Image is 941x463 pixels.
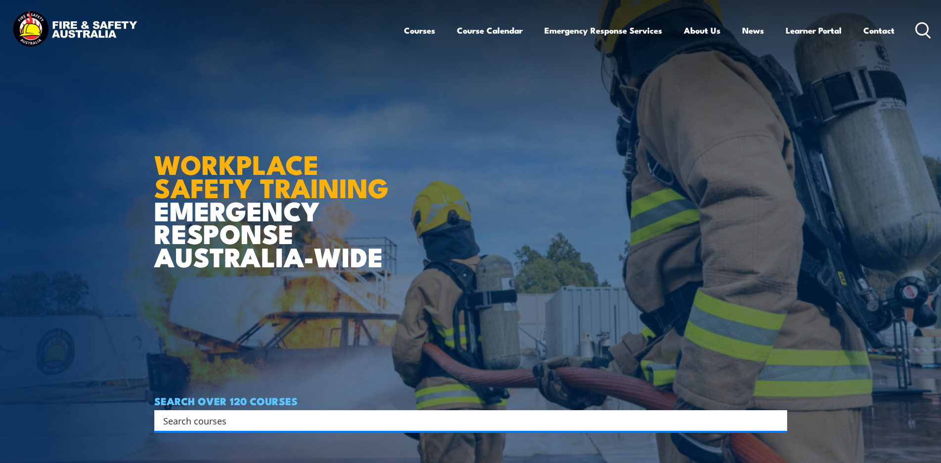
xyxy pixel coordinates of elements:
[786,17,842,43] a: Learner Portal
[404,17,435,43] a: Courses
[770,414,784,427] button: Search magnifier button
[742,17,764,43] a: News
[154,395,787,406] h4: SEARCH OVER 120 COURSES
[457,17,523,43] a: Course Calendar
[154,143,389,207] strong: WORKPLACE SAFETY TRAINING
[684,17,720,43] a: About Us
[163,413,765,428] input: Search input
[165,414,767,427] form: Search form
[544,17,662,43] a: Emergency Response Services
[154,127,396,268] h1: EMERGENCY RESPONSE AUSTRALIA-WIDE
[863,17,895,43] a: Contact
